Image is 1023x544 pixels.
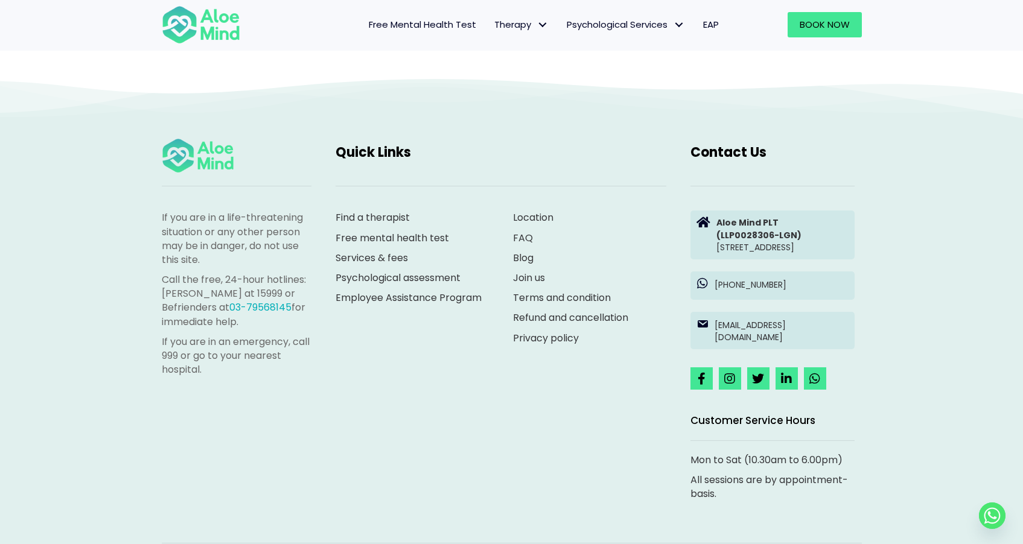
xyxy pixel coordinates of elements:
p: Call the free, 24-hour hotlines: [PERSON_NAME] at 15999 or Befrienders at for immediate help. [162,273,311,329]
p: [PHONE_NUMBER] [715,279,849,291]
a: Free mental health test [336,231,449,245]
p: If you are in a life-threatening situation or any other person may be in danger, do not use this ... [162,210,311,267]
span: Therapy: submenu [534,16,552,34]
span: Customer Service Hours [690,413,815,428]
span: Quick Links [336,143,411,162]
a: Find a therapist [336,210,410,224]
span: Psychological Services: submenu [671,16,688,34]
a: TherapyTherapy: submenu [485,12,558,37]
a: Refund and cancellation [513,311,628,324]
a: Employee Assistance Program [336,291,482,305]
span: Book Now [800,18,850,31]
a: Services & fees [336,251,408,265]
a: EAP [694,12,728,37]
span: Psychological Services [567,18,685,31]
a: Psychological ServicesPsychological Services: submenu [558,12,694,37]
a: Location [513,210,553,224]
a: Free Mental Health Test [360,12,485,37]
p: If you are in an emergency, call 999 or go to your nearest hospital. [162,335,311,377]
a: Book Now [788,12,862,37]
a: FAQ [513,231,533,245]
img: Aloe mind Logo [162,138,234,174]
a: Blog [513,251,534,265]
strong: (LLP0028306-LGN) [716,229,802,241]
p: [EMAIL_ADDRESS][DOMAIN_NAME] [715,319,849,344]
p: All sessions are by appointment-basis. [690,473,855,501]
span: EAP [703,18,719,31]
img: Aloe mind Logo [162,5,240,45]
a: Whatsapp [979,502,1005,529]
p: Mon to Sat (10.30am to 6.00pm) [690,453,855,467]
a: [PHONE_NUMBER] [690,271,855,299]
span: Therapy [494,18,549,31]
a: Psychological assessment [336,271,461,285]
a: 03-79568145 [229,300,292,314]
span: Contact Us [690,143,766,162]
a: Join us [513,271,545,285]
a: [EMAIL_ADDRESS][DOMAIN_NAME] [690,312,855,350]
p: [STREET_ADDRESS] [716,217,849,253]
nav: Menu [256,12,728,37]
a: Aloe Mind PLT(LLP0028306-LGN)[STREET_ADDRESS] [690,210,855,259]
strong: Aloe Mind PLT [716,217,779,229]
a: Terms and condition [513,291,611,305]
a: Privacy policy [513,331,579,345]
span: Free Mental Health Test [369,18,476,31]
